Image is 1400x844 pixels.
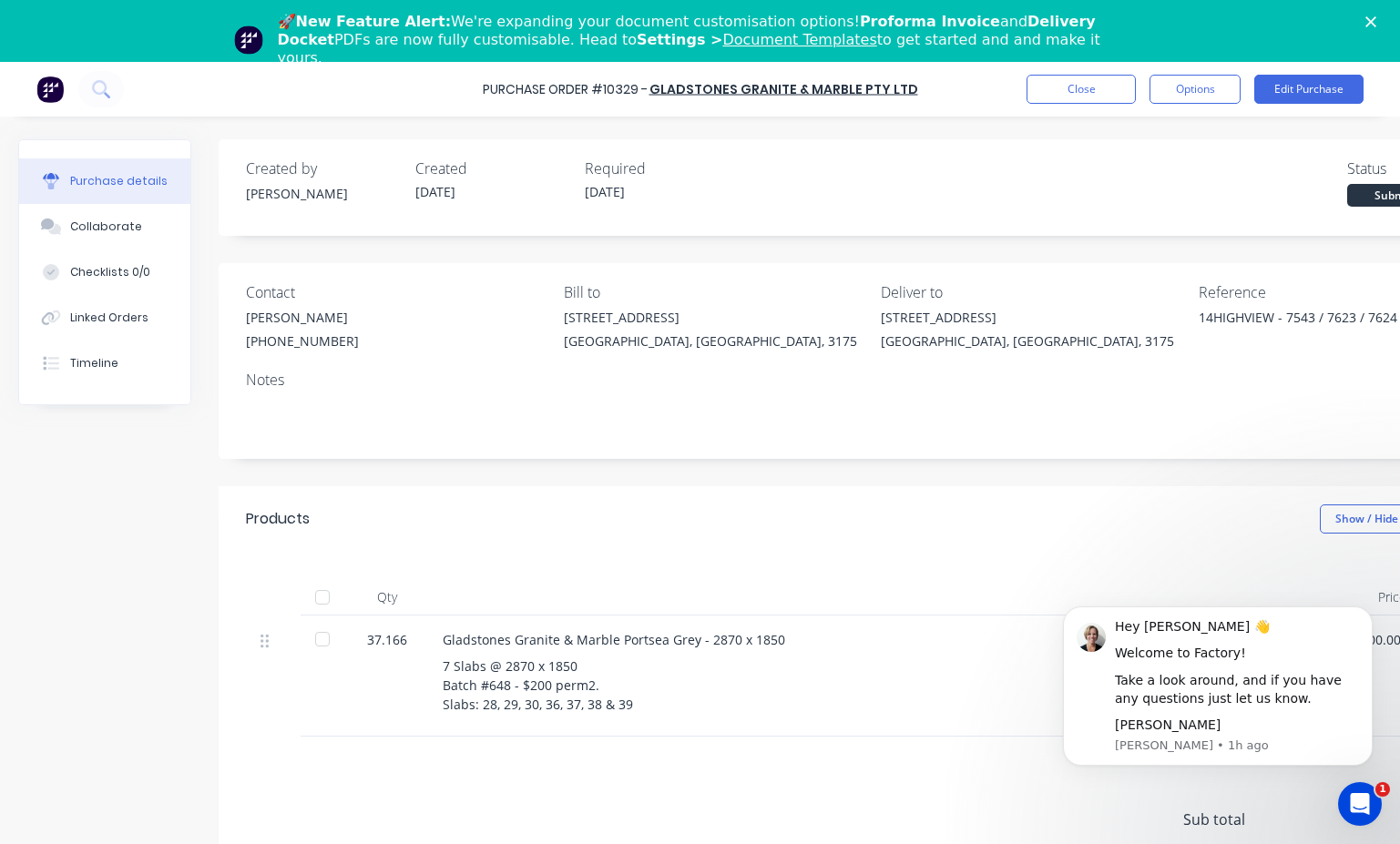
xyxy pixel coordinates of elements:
[415,158,570,179] div: Created
[564,308,857,327] div: [STREET_ADDRESS]
[246,331,359,351] div: [PHONE_NUMBER]
[246,158,401,179] div: Created by
[70,264,150,280] div: Checklists 0/0
[246,308,359,327] div: [PERSON_NAME]
[361,630,414,649] div: 37.166
[346,579,428,615] div: Qty
[70,173,168,189] div: Purchase details
[1365,16,1384,27] div: Close
[296,13,452,30] b: New Feature Alert:
[649,80,918,98] a: Gladstones Granite & Marble Pty Ltd
[70,310,148,326] div: Linked Orders
[36,76,64,103] img: Factory
[860,13,1000,30] b: Proforma Invoice
[443,630,1324,649] div: Gladstones Granite & Marble Portsea Grey - 2870 x 1850
[1338,782,1382,826] iframe: Intercom live chat
[1183,808,1320,830] span: Sub total
[881,308,1174,327] div: [STREET_ADDRESS]
[1027,75,1136,104] button: Close
[278,13,1138,67] div: 🚀 We're expanding your document customisation options! and PDFs are now fully customisable. Head ...
[19,295,190,341] button: Linked Orders
[564,331,857,351] div: [GEOGRAPHIC_DATA], [GEOGRAPHIC_DATA], 3175
[1150,75,1241,104] button: Options
[1254,75,1364,104] button: Edit Purchase
[278,13,1096,48] b: Delivery Docket
[234,25,263,55] img: Profile image for Team
[722,31,876,48] a: Document Templates
[19,158,190,204] button: Purchase details
[443,656,1324,714] div: 7 Slabs @ 2870 x 1850 Batch #648 - $200 perm2. Slabs: 28, 29, 30, 36, 37, 38 & 39
[1375,782,1390,797] span: 1
[881,281,1185,303] div: Deliver to
[585,158,740,179] div: Required
[19,249,190,295] button: Checklists 0/0
[564,281,868,303] div: Bill to
[637,31,877,48] b: Settings >
[19,204,190,249] button: Collaborate
[881,331,1174,351] div: [GEOGRAPHIC_DATA], [GEOGRAPHIC_DATA], 3175
[1036,579,1400,795] iframe: Intercom notifications message
[246,281,550,303] div: Contact
[246,508,310,530] div: Products
[70,219,142,235] div: Collaborate
[246,184,401,203] div: [PERSON_NAME]
[19,341,190,386] button: Timeline
[483,80,648,99] div: Purchase Order #10329 -
[70,355,118,371] div: Timeline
